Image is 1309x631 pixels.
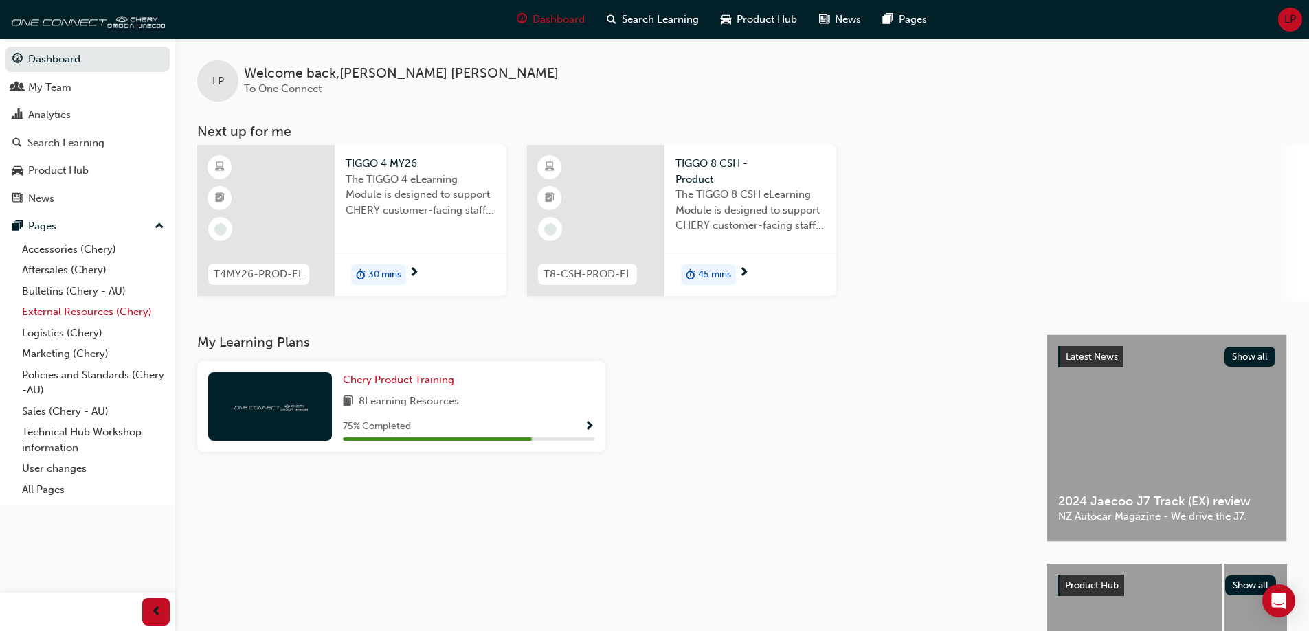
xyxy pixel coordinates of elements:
[1066,351,1118,363] span: Latest News
[28,107,71,123] div: Analytics
[675,156,825,187] span: TIGGO 8 CSH - Product
[212,73,224,89] span: LP
[545,159,555,176] span: learningResourceType_ELEARNING-icon
[12,220,23,233] span: pages-icon
[16,365,170,401] a: Policies and Standards (Chery -AU)
[1225,575,1277,595] button: Show all
[5,158,170,183] a: Product Hub
[16,458,170,479] a: User changes
[1058,509,1275,525] span: NZ Autocar Magazine - We drive the J7.
[346,172,495,218] span: The TIGGO 4 eLearning Module is designed to support CHERY customer-facing staff with the product ...
[1284,12,1296,27] span: LP
[5,186,170,211] a: News
[675,187,825,233] span: The TIGGO 8 CSH eLearning Module is designed to support CHERY customer-facing staff with the prod...
[346,156,495,172] span: TIGGO 4 MY26
[5,75,170,100] a: My Team
[27,135,104,151] div: Search Learning
[533,12,585,27] span: Dashboard
[1058,575,1276,597] a: Product HubShow all
[368,267,401,283] span: 30 mins
[1047,334,1287,542] a: Latest NewsShow all2024 Jaecoo J7 Track (EX) reviewNZ Autocar Magazine - We drive the J7.
[737,12,797,27] span: Product Hub
[28,218,56,234] div: Pages
[16,479,170,501] a: All Pages
[343,372,460,388] a: Chery Product Training
[544,266,631,282] span: T8-CSH-PROD-EL
[12,54,23,66] span: guage-icon
[622,12,699,27] span: Search Learning
[28,191,54,207] div: News
[12,82,23,94] span: people-icon
[12,165,23,177] span: car-icon
[5,130,170,156] a: Search Learning
[545,190,555,207] span: booktick-icon
[214,223,227,236] span: learningRecordVerb_NONE-icon
[584,418,594,435] button: Show Progress
[215,190,225,207] span: booktick-icon
[607,11,616,28] span: search-icon
[808,5,872,34] a: news-iconNews
[527,145,836,296] a: T8-CSH-PROD-ELTIGGO 8 CSH - ProductThe TIGGO 8 CSH eLearning Module is designed to support CHERY ...
[356,266,366,284] span: duration-icon
[596,5,710,34] a: search-iconSearch Learning
[544,223,557,236] span: learningRecordVerb_NONE-icon
[5,102,170,128] a: Analytics
[517,11,527,28] span: guage-icon
[7,5,165,33] img: oneconnect
[819,11,829,28] span: news-icon
[155,218,164,236] span: up-icon
[506,5,596,34] a: guage-iconDashboard
[721,11,731,28] span: car-icon
[343,419,411,435] span: 75 % Completed
[872,5,938,34] a: pages-iconPages
[343,374,454,386] span: Chery Product Training
[1262,584,1295,617] div: Open Intercom Messenger
[883,11,893,28] span: pages-icon
[686,266,695,284] span: duration-icon
[244,66,559,82] span: Welcome back , [PERSON_NAME] [PERSON_NAME]
[16,301,170,323] a: External Resources (Chery)
[175,124,1309,139] h3: Next up for me
[1065,580,1119,591] span: Product Hub
[899,12,927,27] span: Pages
[16,281,170,302] a: Bulletins (Chery - AU)
[16,422,170,458] a: Technical Hub Workshop information
[16,323,170,344] a: Logistics (Chery)
[409,267,419,279] span: next-icon
[28,80,71,95] div: My Team
[12,193,23,205] span: news-icon
[835,12,861,27] span: News
[16,401,170,422] a: Sales (Chery - AU)
[698,267,731,283] span: 45 mins
[5,47,170,72] a: Dashboard
[12,109,23,122] span: chart-icon
[16,239,170,260] a: Accessories (Chery)
[5,214,170,239] button: Pages
[12,137,22,150] span: search-icon
[197,145,506,296] a: T4MY26-PROD-ELTIGGO 4 MY26The TIGGO 4 eLearning Module is designed to support CHERY customer-faci...
[1224,347,1276,367] button: Show all
[5,44,170,214] button: DashboardMy TeamAnalyticsSearch LearningProduct HubNews
[16,260,170,281] a: Aftersales (Chery)
[1058,494,1275,509] span: 2024 Jaecoo J7 Track (EX) review
[739,267,749,279] span: next-icon
[1278,8,1302,32] button: LP
[1058,346,1275,368] a: Latest NewsShow all
[584,421,594,433] span: Show Progress
[359,393,459,411] span: 8 Learning Resources
[151,604,161,621] span: prev-icon
[710,5,808,34] a: car-iconProduct Hub
[232,400,308,413] img: oneconnect
[197,334,1025,350] h3: My Learning Plans
[16,343,170,365] a: Marketing (Chery)
[244,82,322,95] span: To One Connect
[215,159,225,176] span: learningResourceType_ELEARNING-icon
[343,393,353,411] span: book-icon
[28,163,89,179] div: Product Hub
[214,266,304,282] span: T4MY26-PROD-EL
